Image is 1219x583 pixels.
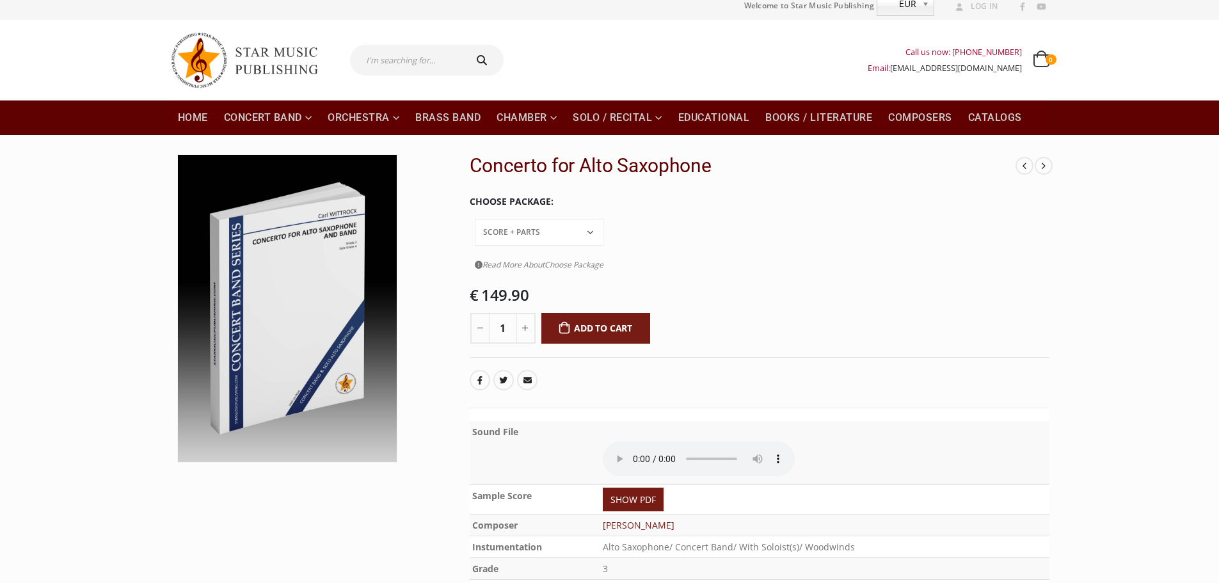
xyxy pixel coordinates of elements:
input: Product quantity [489,313,517,344]
a: Brass Band [408,100,488,135]
b: Composer [472,519,518,531]
b: Instumentation [472,541,542,553]
a: Composers [880,100,960,135]
th: Sample Score [470,484,600,514]
button: Search [463,45,504,76]
a: Read More AboutChoose Package [475,257,603,273]
a: Orchestra [320,100,407,135]
span: € [470,284,479,305]
td: Alto Saxophone/ Concert Band/ With Soloist(s)/ Woodwinds [600,536,1049,557]
img: SMP-10-0026 3D [178,155,397,462]
button: Add to cart [541,313,651,344]
b: Sound File [472,426,518,438]
a: [PERSON_NAME] [603,519,674,531]
a: Books / Literature [758,100,880,135]
td: 3 [600,557,1049,579]
a: Home [170,100,216,135]
a: SHOW PDF [603,488,664,511]
a: Facebook [470,370,490,390]
button: + [516,313,536,344]
a: Solo / Recital [565,100,670,135]
label: Choose Package [470,188,554,215]
span: Choose Package [545,259,603,270]
a: Concert Band [216,100,320,135]
a: Email [517,370,538,390]
b: Grade [472,563,498,575]
div: Call us now: [PHONE_NUMBER] [868,44,1022,60]
div: Email: [868,60,1022,76]
bdi: 149.90 [470,284,529,305]
a: Catalogs [960,100,1030,135]
input: I'm searching for... [350,45,463,76]
img: Star Music Publishing [170,26,330,94]
span: 0 [1046,54,1056,65]
a: [EMAIL_ADDRESS][DOMAIN_NAME] [890,63,1022,74]
button: - [470,313,490,344]
a: Twitter [493,370,514,390]
a: Chamber [489,100,564,135]
a: Educational [671,100,758,135]
h2: Concerto for Alto Saxophone [470,154,1016,177]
